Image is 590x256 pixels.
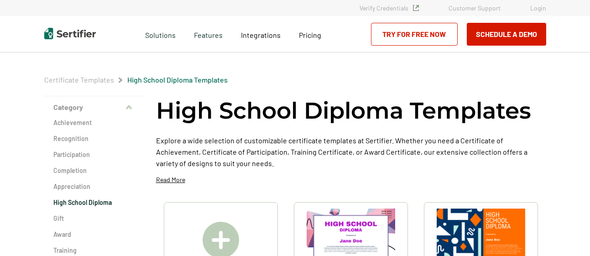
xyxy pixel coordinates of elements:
[53,150,136,159] a: Participation
[530,4,546,12] a: Login
[145,28,176,40] span: Solutions
[53,182,136,191] a: Appreciation
[413,5,419,11] img: Verified
[44,75,228,84] div: Breadcrumb
[156,175,185,184] p: Read More
[53,166,136,175] a: Completion
[360,4,419,12] a: Verify Credentials
[53,198,136,207] a: High School Diploma
[299,31,321,39] span: Pricing
[127,75,228,84] a: High School Diploma Templates
[44,75,114,84] a: Certificate Templates
[53,118,136,127] a: Achievement
[53,246,136,255] a: Training
[53,230,136,239] a: Award
[53,214,136,223] a: Gift
[299,28,321,40] a: Pricing
[241,28,281,40] a: Integrations
[449,4,501,12] a: Customer Support
[156,96,531,125] h1: High School Diploma Templates
[194,28,223,40] span: Features
[53,134,136,143] a: Recognition
[44,96,145,118] button: Category
[241,31,281,39] span: Integrations
[156,135,546,169] p: Explore a wide selection of customizable certificate templates at Sertifier. Whether you need a C...
[44,28,96,39] img: Sertifier | Digital Credentialing Platform
[371,23,458,46] a: Try for Free Now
